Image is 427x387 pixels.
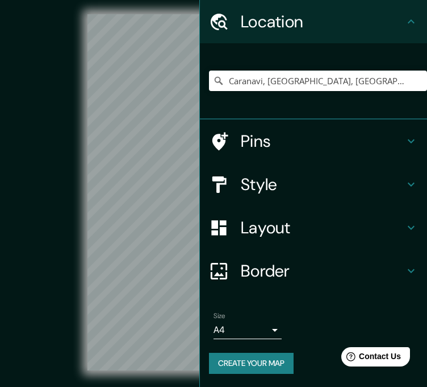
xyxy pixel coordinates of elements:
input: Pick your city or area [209,71,427,91]
h4: Style [241,174,404,195]
div: Style [200,163,427,206]
div: Border [200,249,427,293]
canvas: Map [87,14,339,370]
iframe: Help widget launcher [326,343,415,374]
button: Create your map [209,353,294,374]
h4: Layout [241,217,404,238]
label: Size [213,311,225,321]
h4: Pins [241,131,404,151]
div: Layout [200,206,427,249]
div: A4 [213,321,282,339]
h4: Location [241,11,404,32]
div: Pins [200,120,427,163]
h4: Border [241,261,404,281]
